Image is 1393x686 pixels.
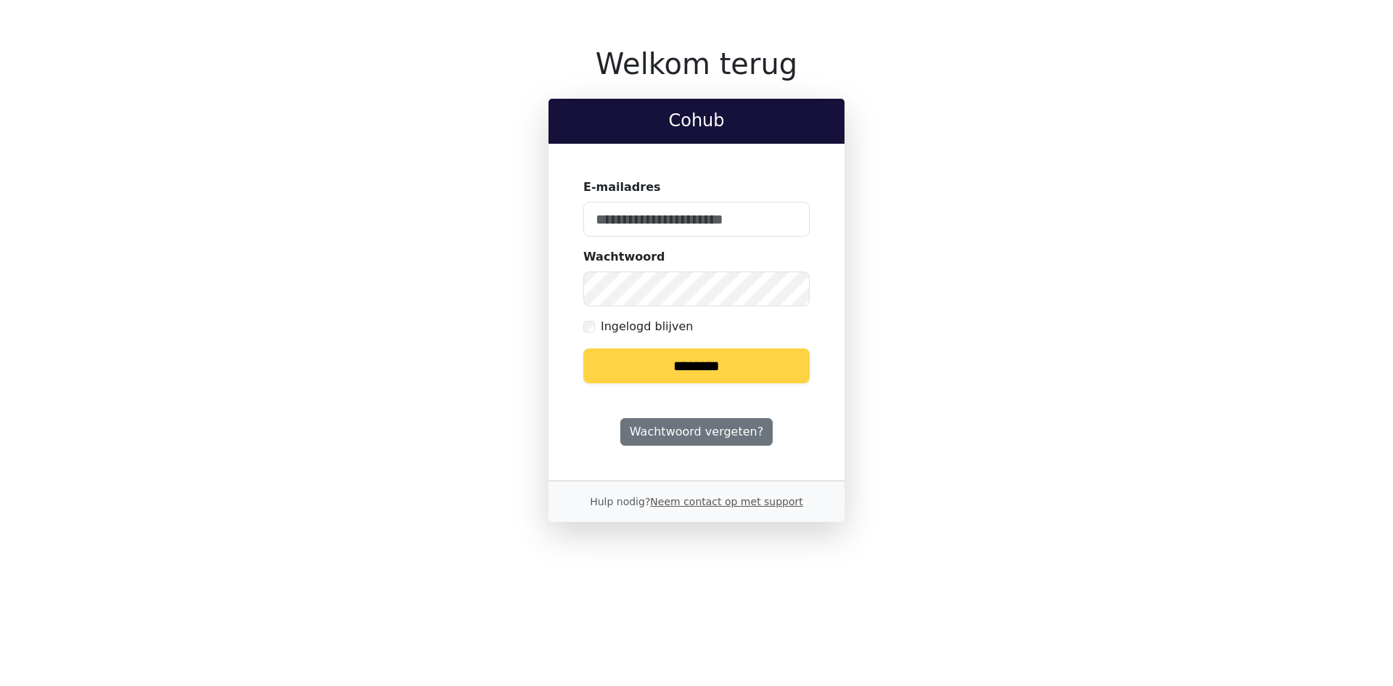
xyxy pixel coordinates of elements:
[548,46,845,81] h1: Welkom terug
[583,179,661,196] label: E-mailadres
[650,496,802,507] a: Neem contact op met support
[583,248,665,266] label: Wachtwoord
[590,496,803,507] small: Hulp nodig?
[620,418,773,446] a: Wachtwoord vergeten?
[560,110,833,131] h2: Cohub
[601,318,693,335] label: Ingelogd blijven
